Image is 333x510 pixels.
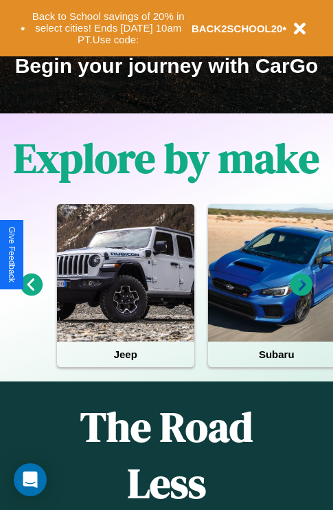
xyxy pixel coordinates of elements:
b: BACK2SCHOOL20 [192,23,283,34]
button: Back to School savings of 20% in select cities! Ends [DATE] 10am PT.Use code: [25,7,192,49]
h1: Explore by make [14,130,319,186]
div: Open Intercom Messenger [14,463,47,496]
h4: Jeep [57,342,194,367]
div: Give Feedback [7,227,16,282]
